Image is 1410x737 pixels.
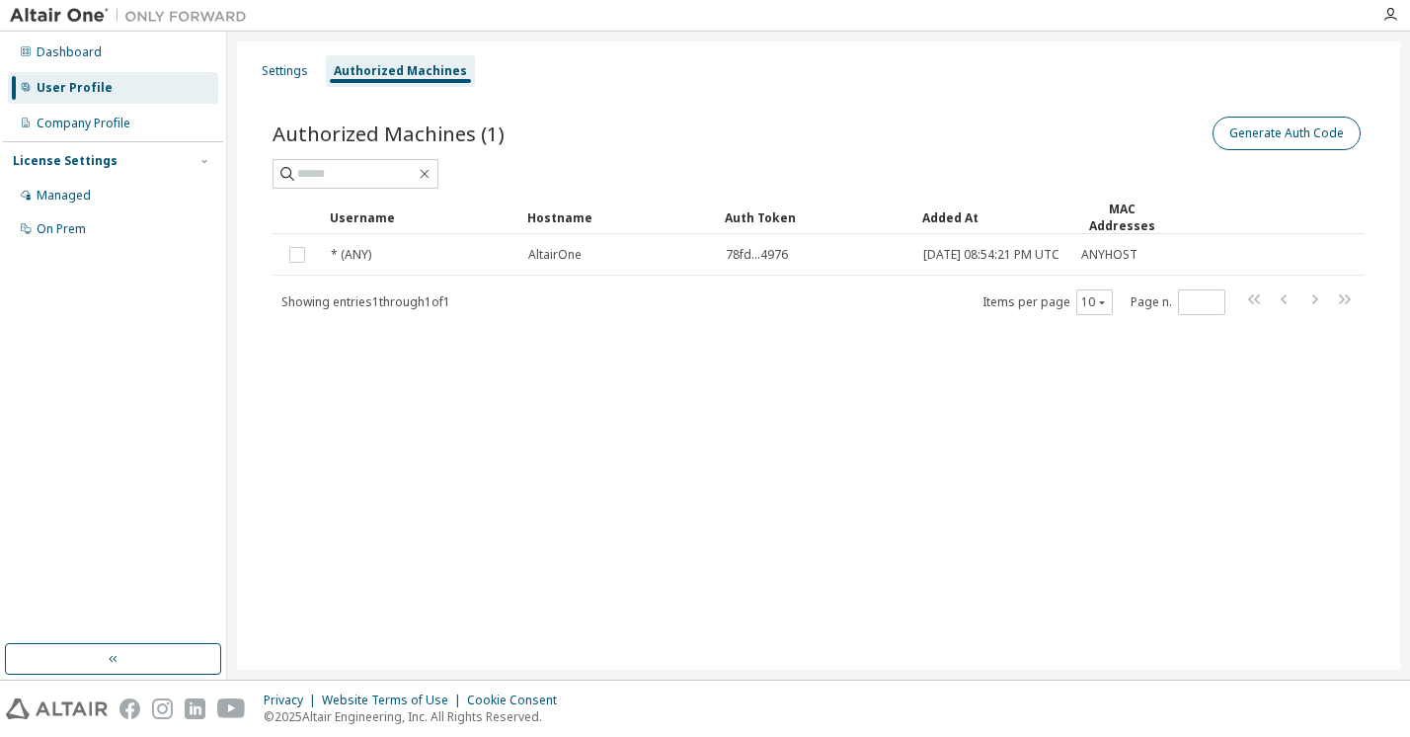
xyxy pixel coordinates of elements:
[264,708,569,725] p: © 2025 Altair Engineering, Inc. All Rights Reserved.
[1131,289,1225,315] span: Page n.
[1081,247,1137,263] span: ANYHOST
[37,188,91,204] div: Managed
[6,698,108,719] img: altair_logo.svg
[273,120,505,147] span: Authorized Machines (1)
[1081,294,1108,310] button: 10
[1080,201,1163,234] div: MAC Addresses
[281,293,450,310] span: Showing entries 1 through 1 of 1
[37,116,130,131] div: Company Profile
[13,153,117,169] div: License Settings
[334,63,467,79] div: Authorized Machines
[10,6,257,26] img: Altair One
[725,202,906,233] div: Auth Token
[264,693,322,708] div: Privacy
[152,698,173,719] img: instagram.svg
[726,247,788,263] span: 78fd...4976
[322,693,467,708] div: Website Terms of Use
[330,202,511,233] div: Username
[217,698,246,719] img: youtube.svg
[37,80,113,96] div: User Profile
[528,247,582,263] span: AltairOne
[37,221,86,237] div: On Prem
[467,693,569,708] div: Cookie Consent
[262,63,308,79] div: Settings
[982,289,1113,315] span: Items per page
[185,698,205,719] img: linkedin.svg
[119,698,140,719] img: facebook.svg
[331,247,371,263] span: * (ANY)
[923,247,1059,263] span: [DATE] 08:54:21 PM UTC
[37,44,102,60] div: Dashboard
[922,202,1064,233] div: Added At
[1213,117,1361,150] button: Generate Auth Code
[527,202,709,233] div: Hostname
